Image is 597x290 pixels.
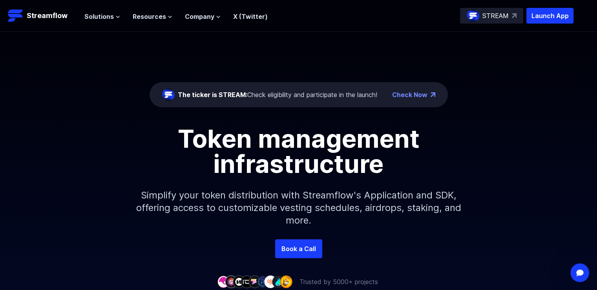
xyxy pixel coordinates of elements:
[133,12,172,21] button: Resources
[122,126,475,176] h1: Token management infrastructure
[8,8,77,24] a: Streamflow
[241,275,253,288] img: company-4
[8,8,24,24] img: Streamflow Logo
[185,12,214,21] span: Company
[460,8,523,24] a: STREAM
[225,275,237,288] img: company-2
[130,176,467,239] p: Simplify your token distribution with Streamflow's Application and SDK, offering access to custom...
[392,90,427,99] a: Check Now
[233,13,268,20] a: X (Twitter)
[233,275,245,288] img: company-3
[162,88,175,101] img: streamflow-logo-circle.png
[185,12,221,21] button: Company
[272,275,285,288] img: company-8
[467,9,479,22] img: streamflow-logo-circle.png
[264,275,277,288] img: company-7
[84,12,120,21] button: Solutions
[84,12,114,21] span: Solutions
[482,11,509,20] p: STREAM
[526,8,573,24] button: Launch App
[275,239,322,258] a: Book a Call
[256,275,269,288] img: company-6
[133,12,166,21] span: Resources
[248,275,261,288] img: company-5
[280,275,292,288] img: company-9
[431,92,435,97] img: top-right-arrow.png
[217,275,230,288] img: company-1
[570,263,589,282] iframe: Intercom live chat
[512,13,517,18] img: top-right-arrow.svg
[299,277,378,286] p: Trusted by 5000+ projects
[178,90,377,99] div: Check eligibility and participate in the launch!
[178,91,247,99] span: The ticker is STREAM:
[27,10,68,21] p: Streamflow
